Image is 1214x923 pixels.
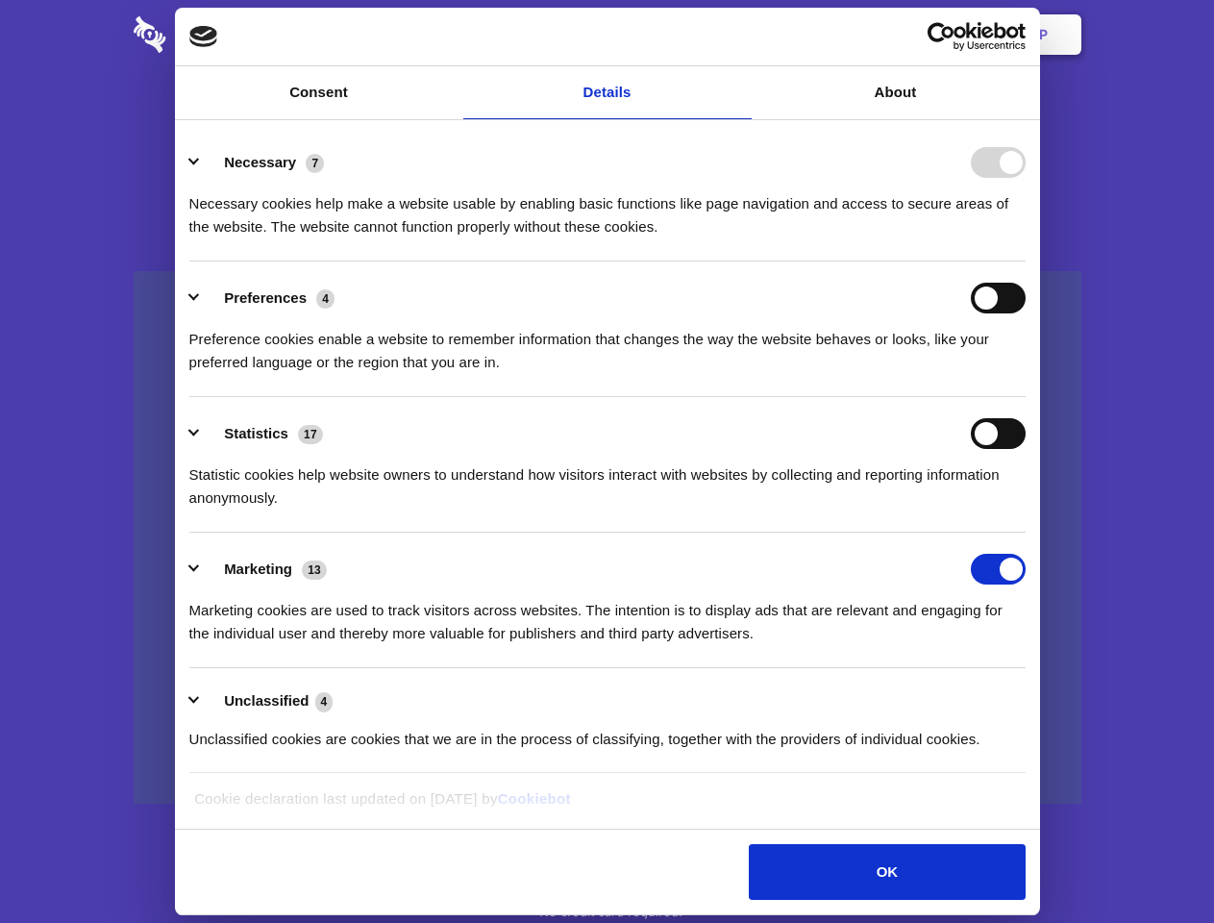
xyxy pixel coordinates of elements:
div: Cookie declaration last updated on [DATE] by [180,787,1034,825]
a: Usercentrics Cookiebot - opens in a new window [857,22,1026,51]
button: Necessary (7) [189,147,336,178]
span: 17 [298,425,323,444]
div: Preference cookies enable a website to remember information that changes the way the website beha... [189,313,1026,374]
label: Necessary [224,154,296,170]
span: 7 [306,154,324,173]
h4: Auto-redaction of sensitive data, encrypted data sharing and self-destructing private chats. Shar... [134,175,1081,238]
button: Unclassified (4) [189,689,345,713]
button: OK [749,844,1025,900]
div: Unclassified cookies are cookies that we are in the process of classifying, together with the pro... [189,713,1026,751]
a: Login [872,5,955,64]
img: logo [189,26,218,47]
label: Preferences [224,289,307,306]
a: Cookiebot [498,790,571,807]
div: Statistic cookies help website owners to understand how visitors interact with websites by collec... [189,449,1026,510]
div: Necessary cookies help make a website usable by enabling basic functions like page navigation and... [189,178,1026,238]
button: Statistics (17) [189,418,335,449]
h1: Eliminate Slack Data Loss. [134,87,1081,156]
button: Preferences (4) [189,283,347,313]
span: 13 [302,561,327,580]
button: Marketing (13) [189,554,339,585]
a: Wistia video thumbnail [134,271,1081,805]
a: Details [463,66,752,119]
span: 4 [316,289,334,309]
a: Contact [780,5,868,64]
iframe: Drift Widget Chat Controller [1118,827,1191,900]
span: 4 [315,692,334,711]
label: Statistics [224,425,288,441]
div: Marketing cookies are used to track visitors across websites. The intention is to display ads tha... [189,585,1026,645]
a: Consent [175,66,463,119]
img: logo-wordmark-white-trans-d4663122ce5f474addd5e946df7df03e33cb6a1c49d2221995e7729f52c070b2.svg [134,16,298,53]
a: Pricing [564,5,648,64]
a: About [752,66,1040,119]
label: Marketing [224,561,292,577]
